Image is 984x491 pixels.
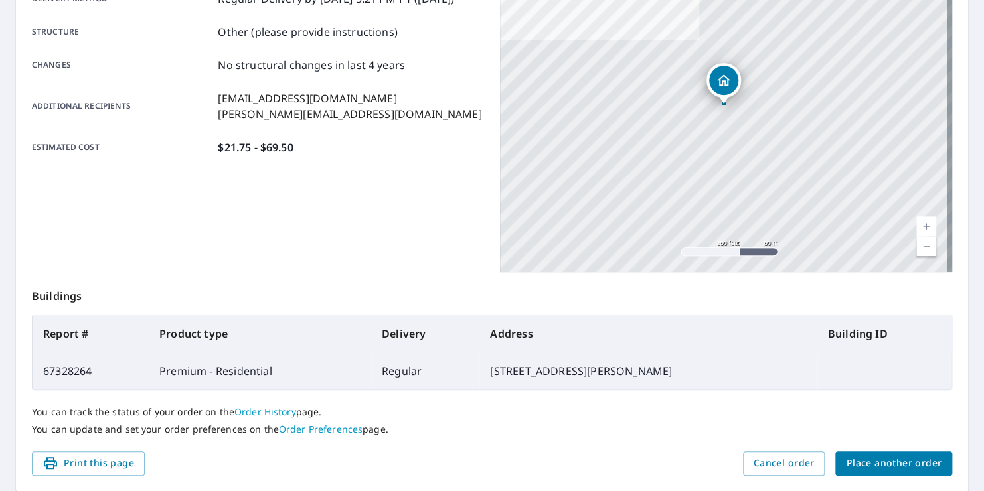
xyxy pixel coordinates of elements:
p: [EMAIL_ADDRESS][DOMAIN_NAME] [218,90,481,106]
button: Cancel order [743,451,825,476]
button: Place another order [835,451,952,476]
td: 67328264 [33,352,149,389]
p: Structure [32,24,212,40]
p: Changes [32,57,212,73]
span: Cancel order [754,455,815,472]
th: Address [479,315,817,352]
a: Order History [234,405,296,418]
th: Building ID [817,315,952,352]
button: Print this page [32,451,145,476]
p: No structural changes in last 4 years [218,57,405,73]
div: Dropped pin, building 1, Residential property, 107 Laura Ln Battle Creek, MI 49037 [706,63,741,104]
p: Other (please provide instructions) [218,24,397,40]
th: Product type [149,315,371,352]
span: Print this page [42,455,134,472]
p: [PERSON_NAME][EMAIL_ADDRESS][DOMAIN_NAME] [218,106,481,122]
th: Delivery [371,315,479,352]
td: Premium - Residential [149,352,371,389]
span: Place another order [846,455,942,472]
a: Current Level 17, Zoom Out [916,236,936,256]
p: Estimated cost [32,139,212,155]
th: Report # [33,315,149,352]
p: You can update and set your order preferences on the page. [32,423,952,435]
p: $21.75 - $69.50 [218,139,293,155]
td: [STREET_ADDRESS][PERSON_NAME] [479,352,817,389]
td: Regular [371,352,479,389]
a: Order Preferences [279,423,363,435]
a: Current Level 17, Zoom In [916,216,936,236]
p: You can track the status of your order on the page. [32,406,952,418]
p: Buildings [32,272,952,315]
p: Additional recipients [32,90,212,122]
